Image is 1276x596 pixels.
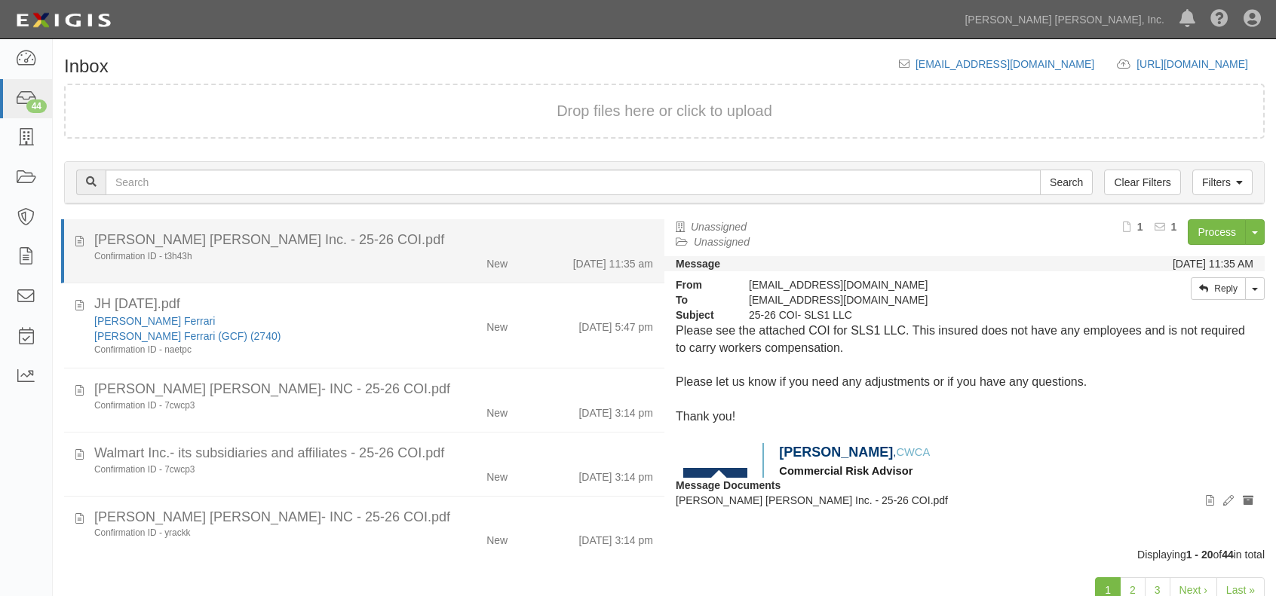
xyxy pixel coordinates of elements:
div: inbox@jacksonhewitt.complianz.com [738,292,1103,307]
p: [PERSON_NAME] [PERSON_NAME] Inc. - 25-26 COI.pdf [676,493,1253,508]
div: 25-26 COI- SLS1 LLC [738,307,1103,322]
div: [DATE] 3:14 pm [578,399,653,420]
strong: Message Documents [676,479,781,491]
b: 44 [1222,549,1234,561]
img: Brand-Mark.png [683,468,747,513]
div: [DATE] 11:35 AM [1173,256,1253,271]
span: Commercial Risk Advisor [779,465,913,477]
button: Drop files here or click to upload [557,100,772,122]
strong: From [664,277,738,292]
div: New [486,527,508,548]
span: [PERSON_NAME] [779,445,893,460]
p: Please see the attached COI for SLS1 LLC. This insured does not have any employees and is not req... [676,322,1253,357]
div: Confirmation ID - yrackk [94,527,411,539]
div: New [486,313,508,335]
div: Walmart Inc.- its subsidiaries and affiliates - 25-26 COI.pdf [94,444,653,463]
div: New [486,250,508,271]
a: Clear Filters [1104,170,1180,195]
span: , [893,446,896,458]
img: logo-5460c22ac91f19d4615b14bd174203de0afe785f0fc80cf4dbbc73dc1793850b.png [11,7,115,34]
div: [EMAIL_ADDRESS][DOMAIN_NAME] [738,277,1103,292]
a: Filters [1192,170,1253,195]
i: Edit document [1223,496,1234,506]
a: Process [1188,219,1246,245]
div: Displaying of in total [53,547,1276,562]
div: Confirmation ID - 7cwcp3 [94,399,411,412]
span: CWCA [896,446,930,458]
b: 1 [1171,221,1177,233]
div: JH 10.6.2025.pdf [94,295,653,314]
div: [DATE] 3:14 pm [578,463,653,484]
p: Please let us know if you need any adjustments or if you have any questions. [676,374,1253,391]
i: Archive document [1243,496,1253,506]
div: [DATE] 11:35 am [573,250,653,271]
input: Search [106,170,1041,195]
strong: To [664,292,738,307]
a: [PERSON_NAME] Ferrari (GCF) (2740) [94,330,281,342]
div: Jackson Hewitt Inc. - 25-26 COI.pdf [94,231,653,250]
a: [EMAIL_ADDRESS][DOMAIN_NAME] [916,58,1094,70]
h1: Inbox [64,57,109,76]
div: Confirmation ID - 7cwcp3 [94,463,411,476]
strong: Message [676,258,720,270]
input: Search [1040,170,1093,195]
i: Help Center - Complianz [1210,11,1228,29]
div: New [486,399,508,420]
a: Reply [1191,277,1246,300]
div: 44 [26,99,47,113]
div: Gino A. Ferrari [94,313,411,329]
a: [PERSON_NAME] [PERSON_NAME], Inc. [957,5,1172,35]
div: [DATE] 5:47 pm [578,313,653,335]
b: 1 [1137,221,1143,233]
b: 1 - 20 [1186,549,1213,561]
a: [URL][DOMAIN_NAME] [1136,58,1265,70]
div: Jackson Hewitt- INC - 25-26 COI.pdf [94,380,653,399]
strong: Subject [664,307,738,322]
div: Gino A. Ferrari (GCF) (2740) [94,329,411,344]
div: Confirmation ID - naetpc [94,344,411,356]
div: [DATE] 3:14 pm [578,527,653,548]
i: View [1206,496,1214,506]
a: Unassigned [691,221,747,233]
div: Confirmation ID - t3h43h [94,250,411,263]
p: Thank you! [676,408,1253,426]
div: Jackson Hewitt- INC - 25-26 COI.pdf [94,508,653,527]
a: Unassigned [694,236,750,248]
div: New [486,463,508,484]
a: [PERSON_NAME] Ferrari [94,315,215,327]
